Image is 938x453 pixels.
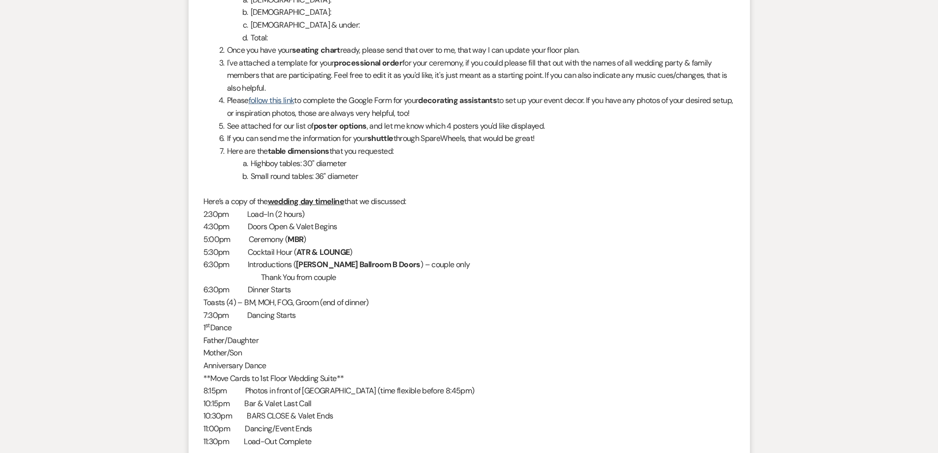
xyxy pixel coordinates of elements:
[296,247,350,257] strong: ATR & LOUNGE
[215,145,735,158] li: Here are the that you requested:
[314,121,367,131] strong: poster options
[203,296,735,309] p: Toasts (4) – BM, MOH, FOG, Groom (end of dinner)
[203,334,735,347] p: Father/Daughter
[215,57,735,95] li: I've attached a template for your for your ceremony, if you could please fill that out with the n...
[418,95,497,105] strong: decorating assistants
[268,196,344,207] u: wedding day timeline
[203,347,735,359] p: Mother/Son
[215,32,735,44] li: Total:
[215,120,735,133] li: See attached for our list of , and let me know which 4 posters you'd like displayed.
[203,422,735,435] p: 11:00pm Dancing/Event Ends
[203,195,735,208] p: Here’s a copy of the that we discussed:
[203,309,735,322] p: 7:30pm Dancing Starts
[203,321,735,334] p: 1 Dance
[203,372,735,385] p: **Move Cards to 1st Floor Wedding Suite**
[215,157,735,170] li: Highboy tables: 30" diameter
[215,170,735,183] li: Small round tables: 36" diameter
[203,384,735,397] p: 8:15pm Photos in front of [GEOGRAPHIC_DATA] (time flexible before 8:45pm)
[215,44,735,57] li: Once you have your ready, please send that over to me, that way I can update your floor plan.
[292,45,340,55] strong: seating chart
[203,233,735,246] p: 5:00pm Ceremony ( )
[334,58,402,68] strong: processional order
[203,435,735,448] p: 11:30pm Load-Out Complete
[215,132,735,145] li: If you can send me the information for your through SpareWheels, that would be great!
[288,234,303,244] strong: MBR
[203,246,735,259] p: 5:30pm Cocktail Hour ( )
[367,133,393,143] strong: shuttle
[203,410,735,422] p: 10:30pm BARS CLOSE & Valet Ends
[203,397,735,410] p: 10:15pm Bar & Valet Last Call
[215,19,735,32] li: [DEMOGRAPHIC_DATA] & under:
[203,208,735,221] p: 2:30pm Load-In (2 hours)
[296,259,420,270] strong: [PERSON_NAME] Ballroom B Doors
[268,146,329,156] strong: table dimensions
[203,258,735,271] p: 6:30pm Introductions ( ) – couple only
[203,359,735,372] p: Anniversary Dance
[249,95,294,105] a: follow this link
[205,321,210,329] sup: st
[215,6,735,19] li: [DEMOGRAPHIC_DATA]:
[203,271,735,284] p: Thank You from couple
[215,94,735,119] li: Please to complete the Google Form for your to set up your event decor. If you have any photos of...
[203,220,735,233] p: 4:30pm Doors Open & Valet Begins
[203,283,735,296] p: 6:30pm Dinner Starts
